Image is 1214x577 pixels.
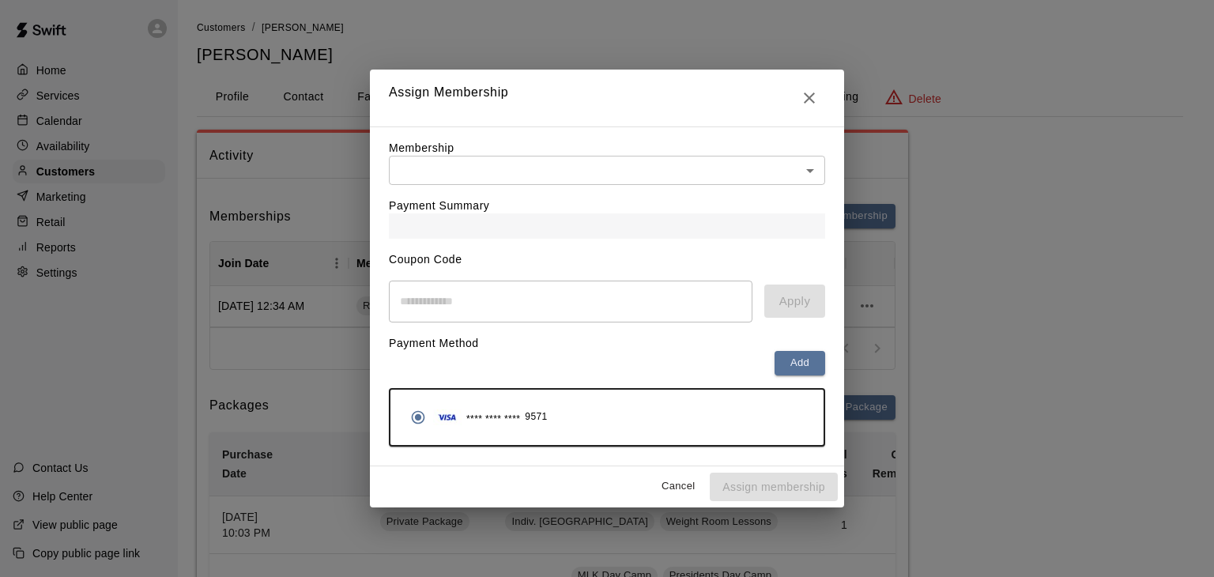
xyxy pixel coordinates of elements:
[389,253,462,266] label: Coupon Code
[389,141,454,154] label: Membership
[794,82,825,114] button: Close
[370,70,844,126] h2: Assign Membership
[433,409,462,425] img: Credit card brand logo
[775,351,825,375] button: Add
[389,199,489,212] label: Payment Summary
[389,337,479,349] label: Payment Method
[653,474,703,499] button: Cancel
[525,409,547,425] span: 9571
